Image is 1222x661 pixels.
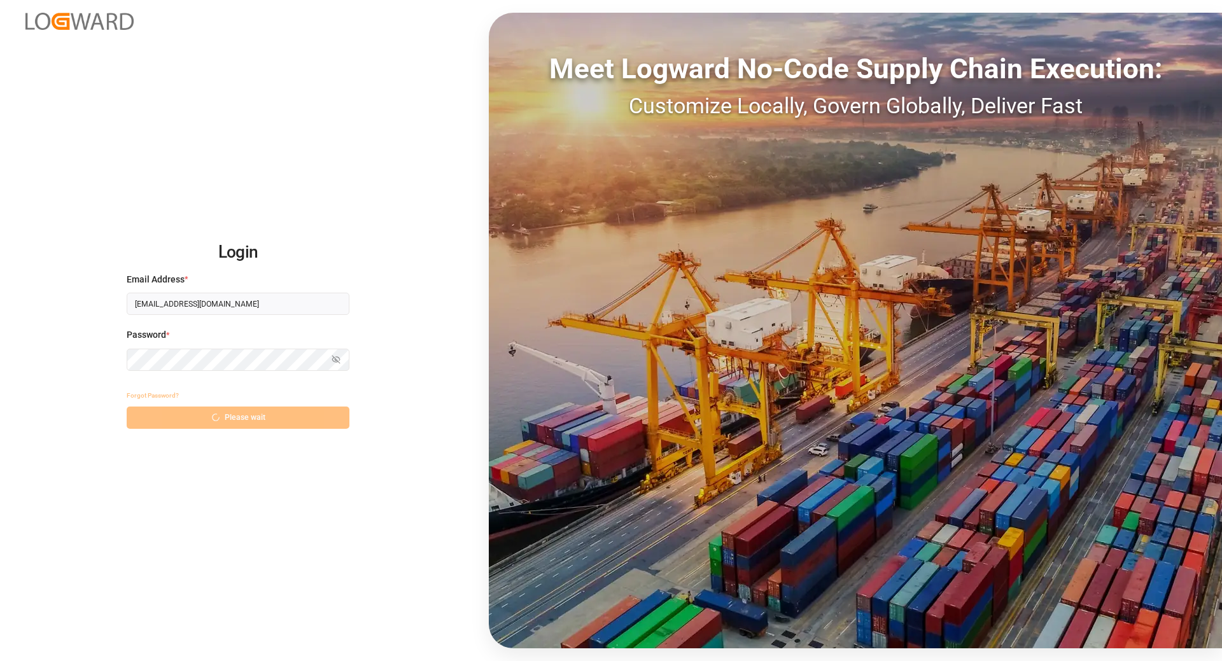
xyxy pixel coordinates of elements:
[25,13,134,30] img: Logward_new_orange.png
[127,328,166,342] span: Password
[127,273,185,286] span: Email Address
[127,232,349,273] h2: Login
[489,90,1222,122] div: Customize Locally, Govern Globally, Deliver Fast
[127,293,349,315] input: Enter your email
[489,48,1222,90] div: Meet Logward No-Code Supply Chain Execution:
